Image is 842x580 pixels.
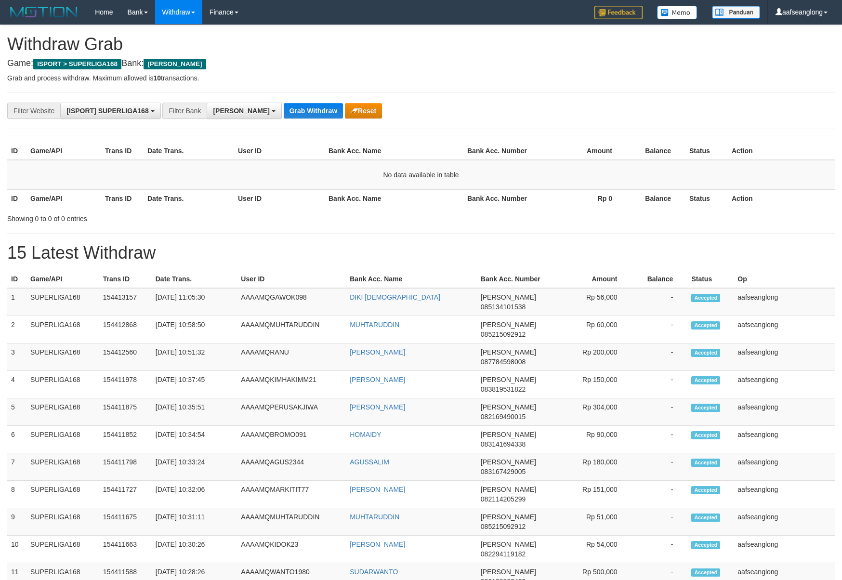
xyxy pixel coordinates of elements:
[26,426,99,453] td: SUPERLIGA168
[26,536,99,563] td: SUPERLIGA168
[26,316,99,343] td: SUPERLIGA168
[152,270,237,288] th: Date Trans.
[237,371,346,398] td: AAAAMQKIMHAKIMM21
[144,189,234,207] th: Date Trans.
[60,103,160,119] button: [ISPORT] SUPERLIGA168
[99,398,152,426] td: 154411875
[691,486,720,494] span: Accepted
[481,321,536,329] span: [PERSON_NAME]
[7,189,26,207] th: ID
[7,453,26,481] td: 7
[350,403,405,411] a: [PERSON_NAME]
[594,6,643,19] img: Feedback.jpg
[144,142,234,160] th: Date Trans.
[691,376,720,384] span: Accepted
[207,103,281,119] button: [PERSON_NAME]
[548,536,632,563] td: Rp 54,000
[7,35,835,54] h1: Withdraw Grab
[152,426,237,453] td: [DATE] 10:34:54
[657,6,697,19] img: Button%20Memo.svg
[632,316,688,343] td: -
[691,431,720,439] span: Accepted
[162,103,207,119] div: Filter Bank
[26,453,99,481] td: SUPERLIGA168
[350,540,405,548] a: [PERSON_NAME]
[350,486,405,493] a: [PERSON_NAME]
[152,481,237,508] td: [DATE] 10:32:06
[26,398,99,426] td: SUPERLIGA168
[481,330,526,338] span: Copy 085215092912 to clipboard
[33,59,121,69] span: ISPORT > SUPERLIGA168
[7,316,26,343] td: 2
[26,189,101,207] th: Game/API
[548,453,632,481] td: Rp 180,000
[548,508,632,536] td: Rp 51,000
[691,541,720,549] span: Accepted
[481,376,536,383] span: [PERSON_NAME]
[548,371,632,398] td: Rp 150,000
[734,453,835,481] td: aafseanglong
[691,294,720,302] span: Accepted
[632,343,688,371] td: -
[481,523,526,530] span: Copy 085215092912 to clipboard
[26,481,99,508] td: SUPERLIGA168
[7,73,835,83] p: Grab and process withdraw. Maximum allowed is transactions.
[153,74,161,82] strong: 10
[548,481,632,508] td: Rp 151,000
[237,270,346,288] th: User ID
[284,103,343,119] button: Grab Withdraw
[99,343,152,371] td: 154412560
[152,316,237,343] td: [DATE] 10:58:50
[101,189,144,207] th: Trans ID
[712,6,760,19] img: panduan.png
[325,142,463,160] th: Bank Acc. Name
[350,513,399,521] a: MUHTARUDDIN
[734,426,835,453] td: aafseanglong
[481,348,536,356] span: [PERSON_NAME]
[99,481,152,508] td: 154411727
[7,103,60,119] div: Filter Website
[548,398,632,426] td: Rp 304,000
[538,142,627,160] th: Amount
[632,270,688,288] th: Balance
[7,398,26,426] td: 5
[99,270,152,288] th: Trans ID
[548,426,632,453] td: Rp 90,000
[237,453,346,481] td: AAAAMQAGUS2344
[350,321,399,329] a: MUHTARUDDIN
[627,142,685,160] th: Balance
[144,59,206,69] span: [PERSON_NAME]
[691,514,720,522] span: Accepted
[7,210,343,224] div: Showing 0 to 0 of 0 entries
[152,398,237,426] td: [DATE] 10:35:51
[481,293,536,301] span: [PERSON_NAME]
[26,142,101,160] th: Game/API
[99,426,152,453] td: 154411852
[548,316,632,343] td: Rp 60,000
[237,398,346,426] td: AAAAMQPERUSAKJIWA
[734,316,835,343] td: aafseanglong
[687,270,734,288] th: Status
[627,189,685,207] th: Balance
[548,343,632,371] td: Rp 200,000
[7,481,26,508] td: 8
[477,270,548,288] th: Bank Acc. Number
[463,189,538,207] th: Bank Acc. Number
[632,453,688,481] td: -
[632,508,688,536] td: -
[691,459,720,467] span: Accepted
[734,270,835,288] th: Op
[152,453,237,481] td: [DATE] 10:33:24
[26,270,99,288] th: Game/API
[152,343,237,371] td: [DATE] 10:51:32
[26,508,99,536] td: SUPERLIGA168
[152,371,237,398] td: [DATE] 10:37:45
[350,568,398,576] a: SUDARWANTO
[237,343,346,371] td: AAAAMQRANU
[152,288,237,316] td: [DATE] 11:05:30
[481,385,526,393] span: Copy 083819531822 to clipboard
[99,371,152,398] td: 154411978
[463,142,538,160] th: Bank Acc. Number
[7,160,835,190] td: No data available in table
[7,5,80,19] img: MOTION_logo.png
